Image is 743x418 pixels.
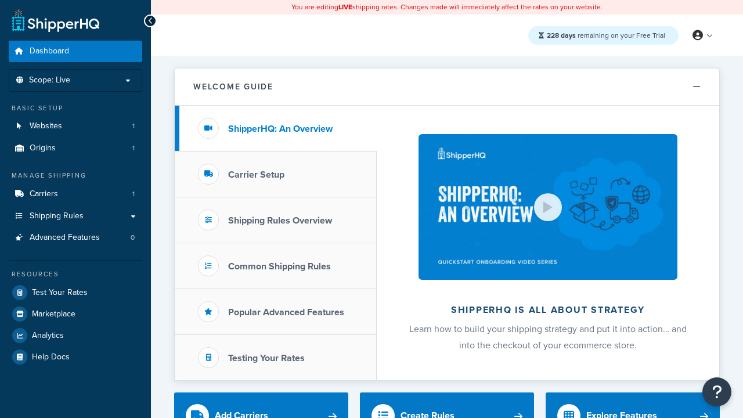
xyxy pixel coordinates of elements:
[32,331,64,341] span: Analytics
[9,304,142,325] a: Marketplace
[9,227,142,248] a: Advanced Features0
[228,215,332,226] h3: Shipping Rules Overview
[175,69,719,106] button: Welcome Guide
[30,46,69,56] span: Dashboard
[419,134,677,280] img: ShipperHQ is all about strategy
[30,189,58,199] span: Carriers
[9,183,142,205] a: Carriers1
[132,121,135,131] span: 1
[32,288,88,298] span: Test Your Rates
[9,183,142,205] li: Carriers
[228,353,305,363] h3: Testing Your Rates
[30,211,84,221] span: Shipping Rules
[9,103,142,113] div: Basic Setup
[702,377,731,406] button: Open Resource Center
[9,41,142,62] a: Dashboard
[228,170,284,180] h3: Carrier Setup
[131,233,135,243] span: 0
[407,305,688,315] h2: ShipperHQ is all about strategy
[9,138,142,159] li: Origins
[228,124,333,134] h3: ShipperHQ: An Overview
[9,206,142,227] a: Shipping Rules
[9,116,142,137] a: Websites1
[9,325,142,346] a: Analytics
[409,322,687,352] span: Learn how to build your shipping strategy and put it into action… and into the checkout of your e...
[30,233,100,243] span: Advanced Features
[9,269,142,279] div: Resources
[9,171,142,181] div: Manage Shipping
[547,30,665,41] span: remaining on your Free Trial
[338,2,352,12] b: LIVE
[9,116,142,137] li: Websites
[547,30,576,41] strong: 228 days
[32,309,75,319] span: Marketplace
[132,143,135,153] span: 1
[9,138,142,159] a: Origins1
[132,189,135,199] span: 1
[9,282,142,303] a: Test Your Rates
[193,82,273,91] h2: Welcome Guide
[228,261,331,272] h3: Common Shipping Rules
[29,75,70,85] span: Scope: Live
[32,352,70,362] span: Help Docs
[30,121,62,131] span: Websites
[9,347,142,367] a: Help Docs
[228,307,344,318] h3: Popular Advanced Features
[30,143,56,153] span: Origins
[9,227,142,248] li: Advanced Features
